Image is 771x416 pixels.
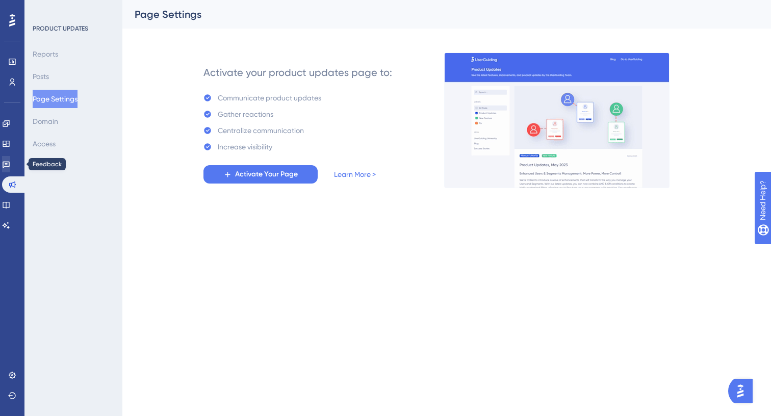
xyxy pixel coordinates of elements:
button: Posts [33,67,49,86]
span: Need Help? [24,3,64,15]
img: 253145e29d1258e126a18a92d52e03bb.gif [444,53,670,188]
div: Gather reactions [218,108,273,120]
div: Activate your product updates page to: [203,65,392,80]
a: Learn More > [334,168,376,180]
button: Activate Your Page [203,165,318,184]
span: Activate Your Page [235,168,298,180]
button: Access [33,135,56,153]
div: PRODUCT UPDATES [33,24,88,33]
div: Increase visibility [218,141,272,153]
div: Page Settings [135,7,733,21]
button: Page Settings [33,90,78,108]
iframe: UserGuiding AI Assistant Launcher [728,376,759,406]
div: Centralize communication [218,124,304,137]
div: Communicate product updates [218,92,321,104]
button: Domain [33,112,58,131]
button: Reports [33,45,58,63]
